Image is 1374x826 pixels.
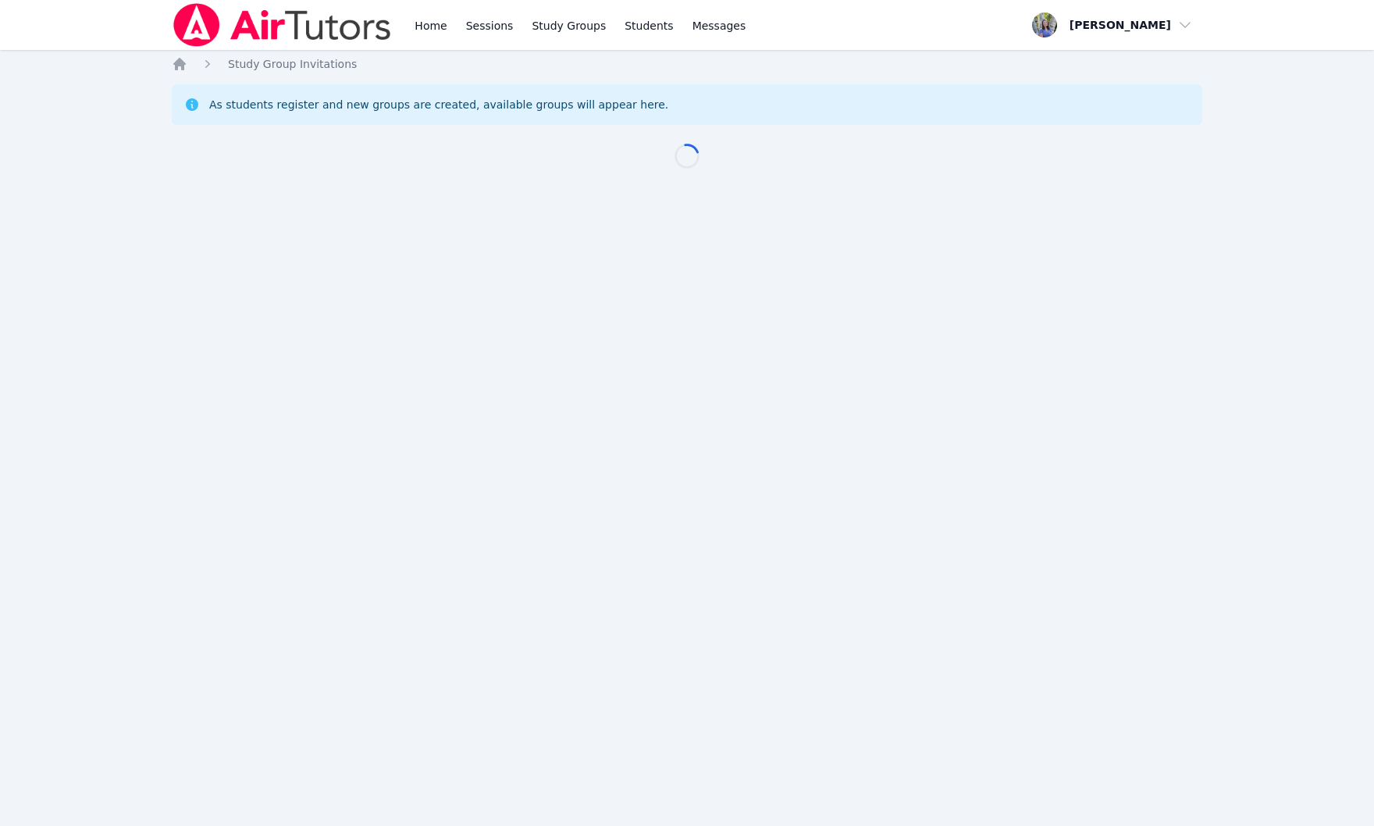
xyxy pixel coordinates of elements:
a: Study Group Invitations [228,56,357,72]
img: Air Tutors [172,3,393,47]
div: As students register and new groups are created, available groups will appear here. [209,97,668,112]
span: Messages [692,18,746,34]
nav: Breadcrumb [172,56,1202,72]
span: Study Group Invitations [228,58,357,70]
